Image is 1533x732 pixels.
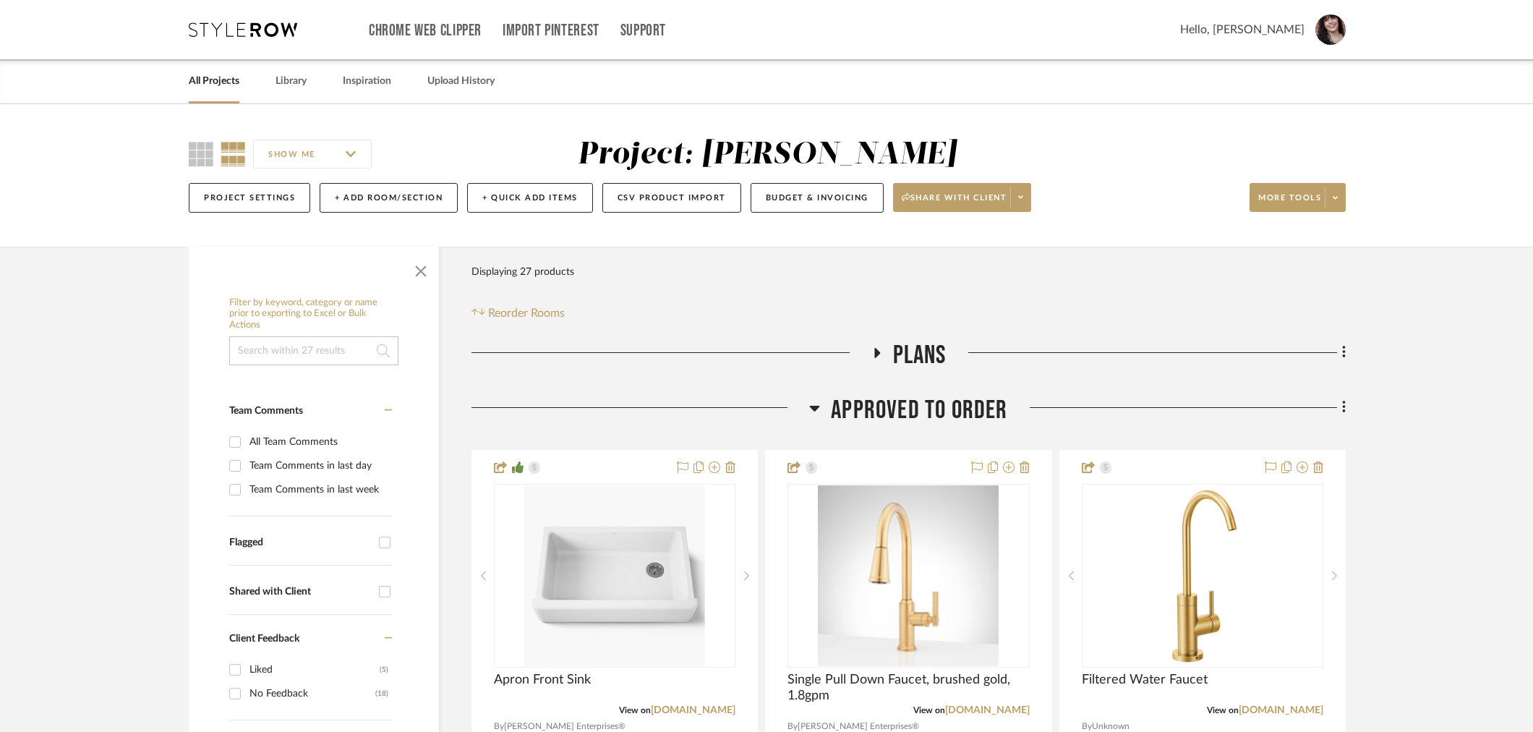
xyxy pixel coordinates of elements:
input: Search within 27 results [229,336,398,365]
a: [DOMAIN_NAME] [945,705,1030,715]
a: Upload History [427,72,495,91]
a: [DOMAIN_NAME] [651,705,735,715]
div: (5) [380,658,388,681]
a: Support [620,25,666,37]
a: Inspiration [343,72,391,91]
span: View on [913,706,945,715]
span: Filtered Water Faucet [1082,672,1208,688]
img: Filtered Water Faucet [1140,485,1265,666]
a: Library [276,72,307,91]
div: No Feedback [249,682,375,705]
div: Project: [PERSON_NAME] [578,140,957,170]
div: (18) [375,682,388,705]
button: Project Settings [189,183,310,213]
div: Team Comments in last day [249,454,388,477]
button: CSV Product Import [602,183,741,213]
button: More tools [1250,183,1346,212]
button: + Quick Add Items [467,183,593,213]
span: Reorder Rooms [488,305,565,322]
div: 0 [495,485,735,667]
div: Team Comments in last week [249,478,388,501]
span: Plans [893,340,947,371]
span: Share with client [902,192,1007,214]
button: Close [406,254,435,283]
div: Shared with Client [229,586,372,598]
button: Share with client [893,183,1032,212]
a: All Projects [189,72,239,91]
span: Team Comments [229,406,303,416]
span: Client Feedback [229,634,299,644]
span: Hello, [PERSON_NAME] [1180,21,1304,38]
a: Import Pinterest [503,25,599,37]
span: View on [619,706,651,715]
span: Approved to Order [831,395,1007,426]
div: Flagged [229,537,372,549]
div: All Team Comments [249,430,388,454]
span: More tools [1258,192,1321,214]
div: Displaying 27 products [471,258,574,286]
img: Apron Front Sink [524,485,705,666]
img: Single Pull Down Faucet, brushed gold, 1.8gpm [818,485,999,666]
div: Liked [249,658,380,681]
img: avatar [1315,14,1346,45]
a: [DOMAIN_NAME] [1239,705,1323,715]
button: Budget & Invoicing [751,183,884,213]
span: Single Pull Down Faucet, brushed gold, 1.8gpm [787,672,1029,704]
h6: Filter by keyword, category or name prior to exporting to Excel or Bulk Actions [229,297,398,331]
a: Chrome Web Clipper [369,25,482,37]
span: Apron Front Sink [494,672,591,688]
span: View on [1207,706,1239,715]
button: Reorder Rooms [471,305,565,322]
button: + Add Room/Section [320,183,458,213]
